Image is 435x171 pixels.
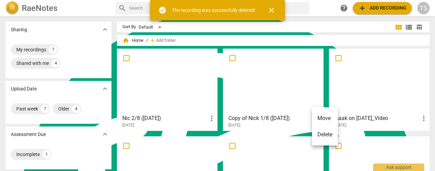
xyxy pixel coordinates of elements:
span: close [267,6,276,14]
li: Delete [312,126,338,143]
button: Close [263,2,280,18]
li: Move [312,110,338,126]
div: The recording was successfully deleted! [172,7,255,14]
span: check_circle [158,6,167,14]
